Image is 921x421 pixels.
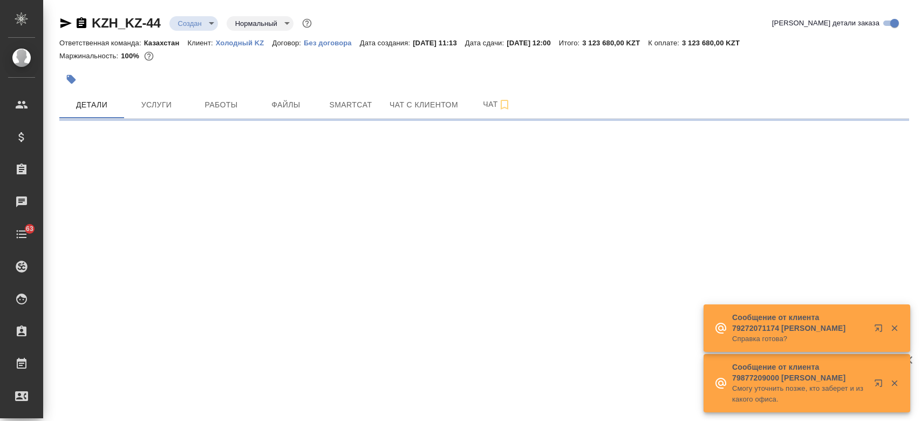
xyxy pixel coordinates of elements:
[868,317,893,343] button: Открыть в новой вкладке
[304,38,360,47] a: Без договора
[559,39,582,47] p: Итого:
[142,49,156,63] button: 0.00 KZT;
[413,39,465,47] p: [DATE] 11:13
[300,16,314,30] button: Доп статусы указывают на важность/срочность заказа
[390,98,458,112] span: Чат с клиентом
[498,98,511,111] svg: Подписаться
[144,39,188,47] p: Казахстан
[732,362,867,383] p: Сообщение от клиента 79877209000 [PERSON_NAME]
[3,221,40,248] a: 63
[360,39,413,47] p: Дата создания:
[772,18,879,29] span: [PERSON_NAME] детали заказа
[175,19,205,28] button: Создан
[216,38,272,47] a: Холодный KZ
[66,98,118,112] span: Детали
[682,39,748,47] p: 3 123 680,00 KZT
[465,39,507,47] p: Дата сдачи:
[92,16,161,30] a: KZH_KZ-44
[272,39,304,47] p: Договор:
[195,98,247,112] span: Работы
[59,39,144,47] p: Ответственная команда:
[325,98,377,112] span: Smartcat
[732,334,867,344] p: Справка готова?
[169,16,218,31] div: Создан
[75,17,88,30] button: Скопировать ссылку
[131,98,182,112] span: Услуги
[59,67,83,91] button: Добавить тэг
[232,19,281,28] button: Нормальный
[868,372,893,398] button: Открыть в новой вкладке
[304,39,360,47] p: Без договора
[260,98,312,112] span: Файлы
[471,98,523,111] span: Чат
[227,16,294,31] div: Создан
[187,39,215,47] p: Клиент:
[883,323,905,333] button: Закрыть
[507,39,559,47] p: [DATE] 12:00
[883,378,905,388] button: Закрыть
[216,39,272,47] p: Холодный KZ
[121,52,142,60] p: 100%
[59,52,121,60] p: Маржинальность:
[19,223,40,234] span: 63
[59,17,72,30] button: Скопировать ссылку для ЯМессенджера
[732,383,867,405] p: Смогу уточнить позже, кто заберет и из какого офиса.
[648,39,682,47] p: К оплате:
[582,39,648,47] p: 3 123 680,00 KZT
[732,312,867,334] p: Сообщение от клиента 79272071174 [PERSON_NAME]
